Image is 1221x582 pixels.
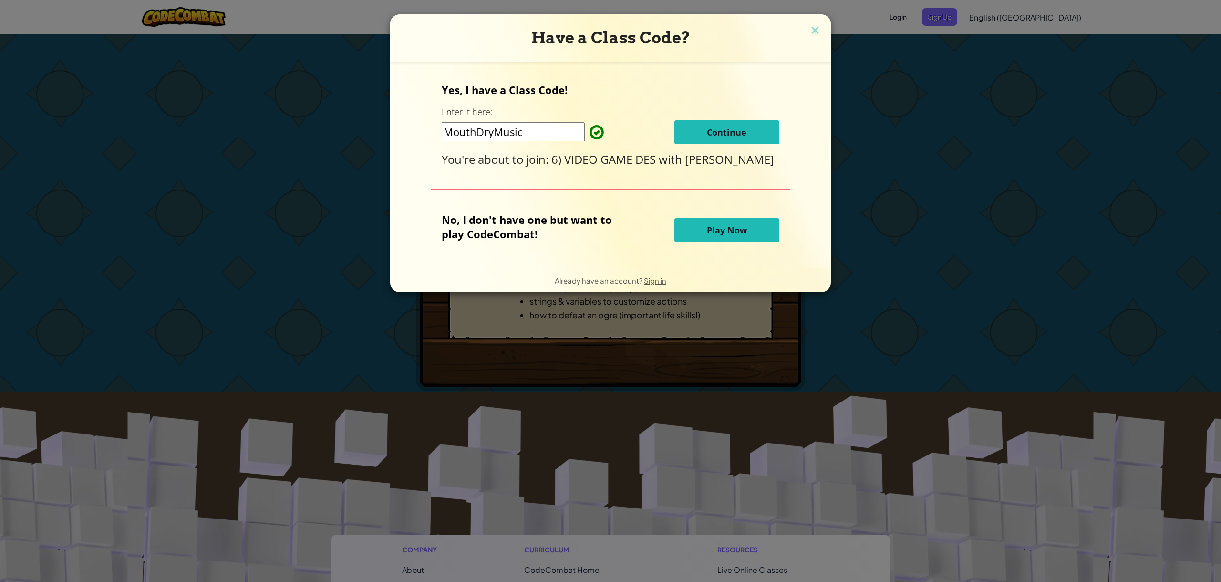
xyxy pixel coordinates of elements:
[809,24,821,38] img: close icon
[442,212,626,241] p: No, I don't have one but want to play CodeCombat!
[442,83,779,97] p: Yes, I have a Class Code!
[674,218,779,242] button: Play Now
[555,276,644,285] span: Already have an account?
[659,151,685,167] span: with
[442,106,492,118] label: Enter it here:
[644,276,666,285] a: Sign in
[531,28,690,47] span: Have a Class Code?
[685,151,774,167] span: [PERSON_NAME]
[707,224,747,236] span: Play Now
[442,151,551,167] span: You're about to join:
[707,127,746,138] span: Continue
[674,120,779,144] button: Continue
[551,151,659,167] span: 6) VIDEO GAME DES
